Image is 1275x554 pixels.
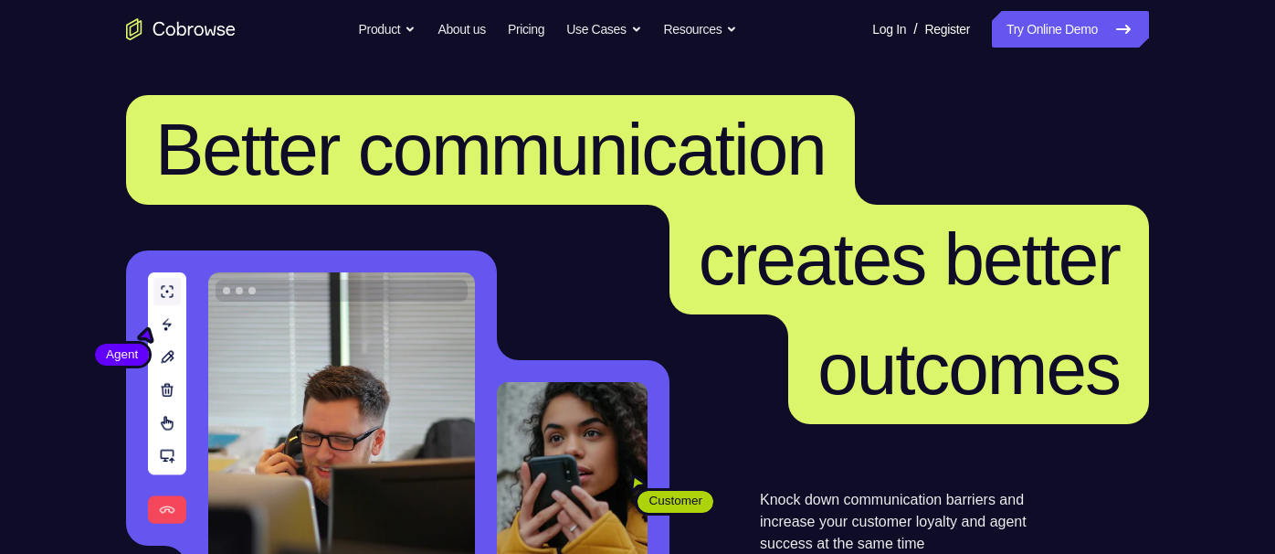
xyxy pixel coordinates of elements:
[925,11,970,48] a: Register
[566,11,641,48] button: Use Cases
[155,109,826,190] span: Better communication
[913,18,917,40] span: /
[359,11,416,48] button: Product
[992,11,1149,48] a: Try Online Demo
[699,218,1120,300] span: creates better
[664,11,738,48] button: Resources
[508,11,544,48] a: Pricing
[437,11,485,48] a: About us
[817,328,1120,410] span: outcomes
[872,11,906,48] a: Log In
[126,18,236,40] a: Go to the home page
